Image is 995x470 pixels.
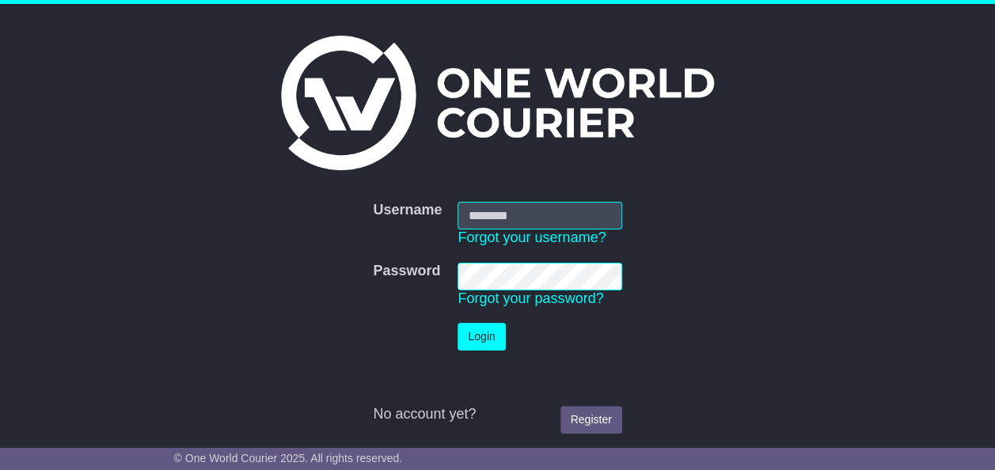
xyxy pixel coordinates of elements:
a: Register [560,406,622,434]
a: Forgot your username? [458,229,606,245]
img: One World [281,36,713,170]
a: Forgot your password? [458,290,603,306]
label: Username [373,202,442,219]
span: © One World Courier 2025. All rights reserved. [174,452,403,464]
div: No account yet? [373,406,621,423]
button: Login [458,323,505,351]
label: Password [373,263,440,280]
